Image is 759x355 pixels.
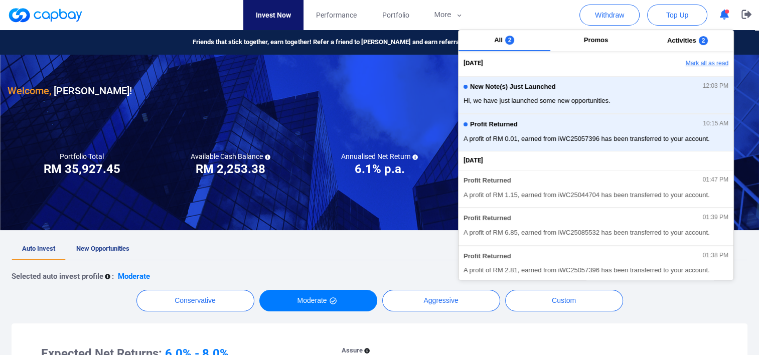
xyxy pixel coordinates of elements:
button: Promos [550,30,642,51]
button: Profit Returned01:39 PMA profit of RM 6.85, earned from iWC25085532 has been transferred to your ... [459,208,733,245]
span: A profit of RM 2.81, earned from iWC25057396 has been transferred to your account. [464,265,728,275]
button: Mark all as read [626,55,733,72]
button: Profit Returned01:47 PMA profit of RM 1.15, earned from iWC25044704 has been transferred to your ... [459,170,733,208]
h3: RM 2,253.38 [196,161,265,177]
span: 01:38 PM [703,252,728,259]
h5: Available Cash Balance [191,152,270,161]
p: : [112,270,114,282]
h5: Annualised Net Return [341,152,418,161]
p: Selected auto invest profile [12,270,103,282]
span: Friends that stick together, earn together! Refer a friend to [PERSON_NAME] and earn referral rew... [193,37,502,48]
button: Profit Returned01:38 PMA profit of RM 2.81, earned from iWC25057396 has been transferred to your ... [459,246,733,283]
button: Moderate [259,290,377,311]
button: Conservative [136,290,254,311]
span: [DATE] [464,58,483,69]
span: Performance [316,10,357,21]
p: Moderate [118,270,150,282]
span: Portfolio [382,10,409,21]
button: All2 [459,30,550,51]
span: Profit Returned [470,121,518,128]
button: New Note(s) Just Launched12:03 PMHi, we have just launched some new opportunities. [459,76,733,114]
button: Top Up [647,5,707,26]
span: Profit Returned [464,215,511,222]
span: A profit of RM 1.15, earned from iWC25044704 has been transferred to your account. [464,190,728,200]
button: Activities2 [642,30,733,51]
span: A profit of RM 0.01, earned from iWC25057396 has been transferred to your account. [464,134,728,144]
span: Profit Returned [464,253,511,260]
span: 2 [699,36,708,45]
button: Aggressive [382,290,500,311]
span: Promos [584,36,608,44]
span: New Opportunities [76,245,129,252]
button: Custom [505,290,623,311]
span: [DATE] [464,155,483,166]
button: Withdraw [579,5,640,26]
span: New Note(s) Just Launched [470,83,555,91]
span: Welcome, [8,85,51,97]
h3: RM 35,927.45 [44,161,120,177]
span: Activities [667,37,696,44]
span: A profit of RM 6.85, earned from iWC25085532 has been transferred to your account. [464,228,728,238]
button: Profit Returned10:15 AMA profit of RM 0.01, earned from iWC25057396 has been transferred to your ... [459,114,733,151]
span: 2 [505,36,515,45]
span: Top Up [666,10,688,20]
h3: [PERSON_NAME] ! [8,83,132,99]
span: Hi, we have just launched some new opportunities. [464,96,728,106]
span: 01:39 PM [703,214,728,221]
span: 01:47 PM [703,176,728,184]
span: 12:03 PM [703,83,728,90]
span: All [494,36,503,44]
span: Profit Returned [464,177,511,185]
span: 10:15 AM [703,120,728,127]
h5: Portfolio Total [60,152,104,161]
span: Auto Invest [22,245,55,252]
h3: 6.1% p.a. [354,161,404,177]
